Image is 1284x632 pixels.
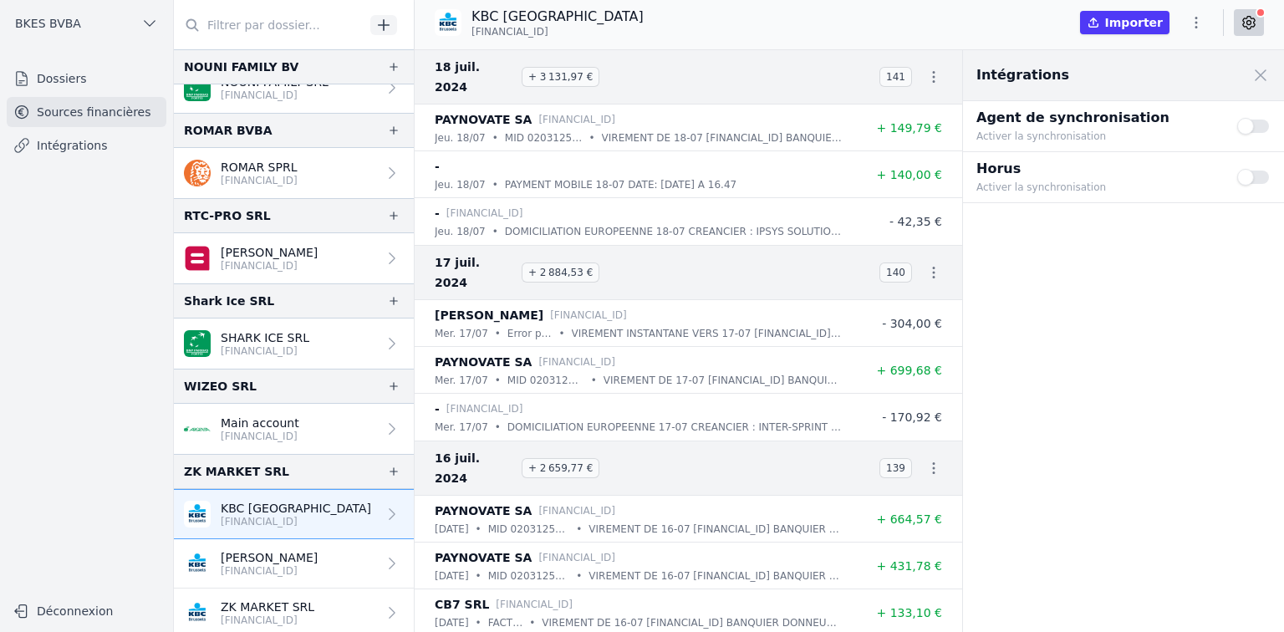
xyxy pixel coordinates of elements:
[542,614,842,631] p: VIREMENT DE 16-07 [FINANCIAL_ID] BANQUIER DONNEUR D'ORDRE: [SWIFT_CODE] [GEOGRAPHIC_DATA][STREET_...
[184,206,271,226] div: RTC-PRO SRL
[174,233,414,283] a: [PERSON_NAME] [FINANCIAL_ID]
[976,65,1069,85] h2: Intégrations
[435,325,488,342] p: mer. 17/07
[184,245,211,272] img: belfius-1.png
[15,15,81,32] span: BKES BVBA
[184,57,298,77] div: NOUNI FAMILY BV
[221,614,314,627] p: [FINANCIAL_ID]
[7,64,166,94] a: Dossiers
[435,501,532,521] p: PAYNOVATE SA
[435,614,469,631] p: [DATE]
[184,291,274,311] div: Shark Ice SRL
[221,174,298,187] p: [FINANCIAL_ID]
[7,130,166,161] a: Intégrations
[435,372,488,389] p: mer. 17/07
[488,568,570,584] p: MID 020312582 TID 37720623 SOURCE BCMC DATE [DATE] BRUT 432.10
[221,244,318,261] p: [PERSON_NAME]
[7,10,166,37] button: BKES BVBA
[876,606,942,619] span: + 133,10 €
[588,568,842,584] p: VIREMENT DE 16-07 [FINANCIAL_ID] BANQUIER DONNEUR D'ORDRE: [SWIFT_CODE][STREET_ADDRESS] MID 02031...
[435,9,461,36] img: KBC_BRUSSELS_KREDBEBB.png
[507,372,584,389] p: MID 020312582 TID 37720623 SOURCE BCMC DATE [DATE] BRUT 700.00
[488,614,523,631] p: FACTURE F24-0216
[184,160,211,186] img: ing.png
[7,598,166,624] button: Déconnexion
[876,512,942,526] span: + 664,57 €
[876,121,942,135] span: + 149,79 €
[505,130,583,146] p: MID 020312582 TID 37720623 SOURCE BCMC DATE [DATE] BRUT 150.00
[184,330,211,357] img: BNP_BE_BUSINESS_GEBABEBB.png
[588,130,594,146] div: •
[588,521,842,538] p: VIREMENT DE 16-07 [FINANCIAL_ID] BANQUIER DONNEUR D'ORDRE: [SWIFT_CODE][STREET_ADDRESS] MID 02031...
[435,305,543,325] p: [PERSON_NAME]
[221,89,329,102] p: [FINANCIAL_ID]
[7,97,166,127] a: Sources financières
[435,203,440,223] p: -
[435,419,488,436] p: mer. 17/07
[476,568,481,584] div: •
[435,223,486,240] p: jeu. 18/07
[435,57,515,97] span: 18 juil. 2024
[221,549,318,566] p: [PERSON_NAME]
[538,354,615,370] p: [FINANCIAL_ID]
[1080,11,1169,34] button: Importer
[576,568,582,584] div: •
[184,120,273,140] div: ROMAR BVBA
[184,376,257,396] div: WIZEO SRL
[446,205,523,222] p: [FINANCIAL_ID]
[221,159,298,176] p: ROMAR SPRL
[492,130,498,146] div: •
[174,10,364,40] input: Filtrer par dossier...
[876,168,942,181] span: + 140,00 €
[976,108,1217,128] p: Agent de synchronisation
[471,7,644,27] p: KBC [GEOGRAPHIC_DATA]
[221,259,318,273] p: [FINANCIAL_ID]
[221,430,299,443] p: [FINANCIAL_ID]
[876,559,942,573] span: + 431,78 €
[889,215,942,228] span: - 42,35 €
[882,317,942,330] span: - 304,00 €
[435,548,532,568] p: PAYNOVATE SA
[184,550,211,577] img: KBC_BRUSSELS_KREDBEBB.png
[576,521,582,538] div: •
[522,262,599,283] span: + 2 884,53 €
[492,176,498,193] div: •
[495,325,501,342] div: •
[446,400,523,417] p: [FINANCIAL_ID]
[604,372,842,389] p: VIREMENT DE 17-07 [FINANCIAL_ID] BANQUIER DONNEUR D'ORDRE: [SWIFT_CODE][STREET_ADDRESS] MID 02031...
[471,25,548,38] span: [FINANCIAL_ID]
[488,521,570,538] p: MID 020312582 TID 37720623 SOURCE BCMC DATE [DATE] BRUT 664.99
[495,372,501,389] div: •
[476,614,481,631] div: •
[221,344,309,358] p: [FINANCIAL_ID]
[184,415,211,442] img: ARGENTA_ARSPBE22.png
[505,223,842,240] p: DOMICILIATION EUROPEENNE 18-07 CREANCIER : IPSYS SOLUTIONS SPRL REF. CREANCIER : ACC54360 REFEREN...
[221,564,318,578] p: [FINANCIAL_ID]
[435,521,469,538] p: [DATE]
[879,67,912,87] span: 141
[184,74,211,101] img: BNP_BE_BUSINESS_GEBABEBB.png
[221,415,299,431] p: Main account
[507,325,553,342] p: Error paiment Facture F24-0232
[602,130,842,146] p: VIREMENT DE 18-07 [FINANCIAL_ID] BANQUIER DONNEUR D'ORDRE: [SWIFT_CODE][STREET_ADDRESS] MID 02031...
[174,148,414,198] a: ROMAR SPRL [FINANCIAL_ID]
[435,399,440,419] p: -
[882,410,942,424] span: - 170,92 €
[174,319,414,369] a: SHARK ICE SRL [FINANCIAL_ID]
[495,419,501,436] div: •
[174,489,414,539] a: KBC [GEOGRAPHIC_DATA] [FINANCIAL_ID]
[492,223,498,240] div: •
[435,156,440,176] p: -
[435,594,489,614] p: CB7 SRL
[550,307,627,324] p: [FINANCIAL_ID]
[184,461,289,482] div: ZK MARKET SRL
[879,262,912,283] span: 140
[538,549,615,566] p: [FINANCIAL_ID]
[976,128,1217,145] p: Activer la synchronisation
[184,599,211,626] img: KBC_BRUSSELS_KREDBEBB.png
[538,502,615,519] p: [FINANCIAL_ID]
[522,458,599,478] span: + 2 659,77 €
[879,458,912,478] span: 139
[529,614,535,631] div: •
[435,448,515,488] span: 16 juil. 2024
